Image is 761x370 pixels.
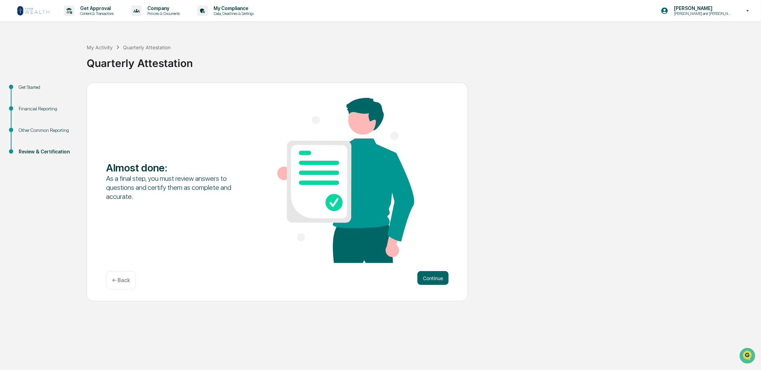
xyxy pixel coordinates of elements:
[118,55,126,63] button: Start new chat
[739,347,758,366] iframe: Open customer support
[123,44,171,50] div: Quarterly Attestation
[87,44,113,50] div: My Activity
[49,117,84,123] a: Powered byPylon
[19,148,76,155] div: Review & Certification
[69,117,84,123] span: Pylon
[7,53,19,65] img: 1746055101610-c473b297-6a78-478c-a979-82029cc54cd1
[417,271,449,285] button: Continue
[19,127,76,134] div: Other Common Reporting
[7,14,126,25] p: How can we help?
[4,98,46,110] a: 🔎Data Lookup
[4,84,47,97] a: 🖐️Preclearance
[24,60,88,65] div: We're available if you need us!
[668,11,736,16] p: [PERSON_NAME] and [PERSON_NAME] Onboarding
[142,6,183,11] p: Company
[14,87,45,94] span: Preclearance
[277,98,414,263] img: Almost done
[17,5,50,16] img: logo
[19,105,76,112] div: Financial Reporting
[57,87,86,94] span: Attestations
[208,11,257,16] p: Data, Deadlines & Settings
[50,88,56,93] div: 🗄️
[19,84,76,91] div: Get Started
[106,174,243,201] div: As a final step, you must review answers to questions and certify them as complete and accurate.
[106,161,243,174] div: Almost done :
[14,100,44,107] span: Data Lookup
[668,6,736,11] p: [PERSON_NAME]
[75,11,118,16] p: Content & Transactions
[208,6,257,11] p: My Compliance
[7,88,12,93] div: 🖐️
[75,6,118,11] p: Get Approval
[7,101,12,107] div: 🔎
[87,51,758,69] div: Quarterly Attestation
[142,11,183,16] p: Policies & Documents
[47,84,89,97] a: 🗄️Attestations
[24,53,114,60] div: Start new chat
[112,277,130,284] p: ← Back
